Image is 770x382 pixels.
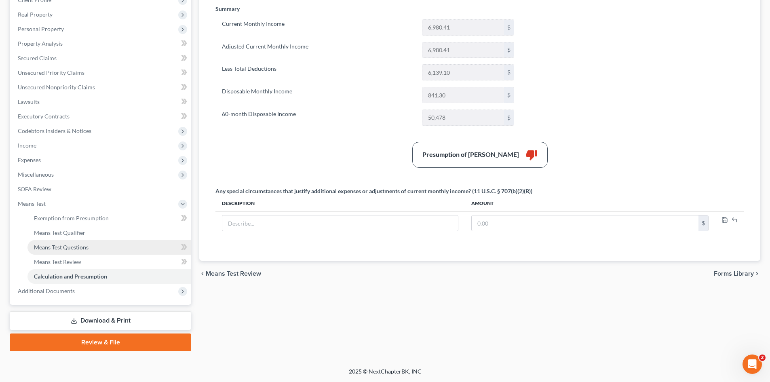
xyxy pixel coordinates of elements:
button: chevron_left Means Test Review [199,270,261,277]
a: Means Test Qualifier [27,226,191,240]
span: Miscellaneous [18,171,54,178]
i: chevron_left [199,270,206,277]
input: 0.00 [422,87,504,103]
div: $ [504,20,514,35]
span: SOFA Review [18,186,51,192]
a: Calculation and Presumption [27,269,191,284]
span: Secured Claims [18,55,57,61]
div: 2025 © NextChapterBK, INC [155,367,616,382]
i: chevron_right [754,270,760,277]
div: Presumption of [PERSON_NAME] [422,150,519,159]
button: Forms Library chevron_right [714,270,760,277]
input: 0.00 [422,65,504,80]
span: Unsecured Nonpriority Claims [18,84,95,91]
th: Amount [465,195,715,211]
span: Means Test [18,200,46,207]
span: Forms Library [714,270,754,277]
a: Unsecured Nonpriority Claims [11,80,191,95]
span: Property Analysis [18,40,63,47]
p: Summary [215,5,521,13]
a: Exemption from Presumption [27,211,191,226]
span: Exemption from Presumption [34,215,109,222]
label: 60-month Disposable Income [218,110,418,126]
span: 2 [759,355,766,361]
span: Personal Property [18,25,64,32]
input: 0.00 [472,215,698,231]
label: Adjusted Current Monthly Income [218,42,418,58]
input: Describe... [222,215,458,231]
th: Description [215,195,465,211]
span: Unsecured Priority Claims [18,69,84,76]
i: thumb_down [525,149,538,161]
div: $ [504,87,514,103]
input: 0.00 [422,20,504,35]
a: Lawsuits [11,95,191,109]
a: Means Test Questions [27,240,191,255]
input: 0.00 [422,42,504,58]
a: Property Analysis [11,36,191,51]
a: Unsecured Priority Claims [11,65,191,80]
a: SOFA Review [11,182,191,196]
a: Review & File [10,333,191,351]
span: Real Property [18,11,53,18]
span: Calculation and Presumption [34,273,107,280]
span: Codebtors Insiders & Notices [18,127,91,134]
span: Additional Documents [18,287,75,294]
span: Means Test Qualifier [34,229,85,236]
input: 0.00 [422,110,504,125]
label: Current Monthly Income [218,19,418,36]
div: $ [504,42,514,58]
a: Download & Print [10,311,191,330]
div: $ [504,110,514,125]
span: Means Test Review [206,270,261,277]
span: Expenses [18,156,41,163]
label: Disposable Monthly Income [218,87,418,103]
label: Less Total Deductions [218,64,418,80]
a: Secured Claims [11,51,191,65]
div: $ [504,65,514,80]
a: Executory Contracts [11,109,191,124]
iframe: Intercom live chat [743,355,762,374]
span: Lawsuits [18,98,40,105]
span: Income [18,142,36,149]
a: Means Test Review [27,255,191,269]
span: Means Test Review [34,258,81,265]
span: Executory Contracts [18,113,70,120]
div: Any special circumstances that justify additional expenses or adjustments of current monthly inco... [215,187,532,195]
span: Means Test Questions [34,244,89,251]
div: $ [698,215,708,231]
